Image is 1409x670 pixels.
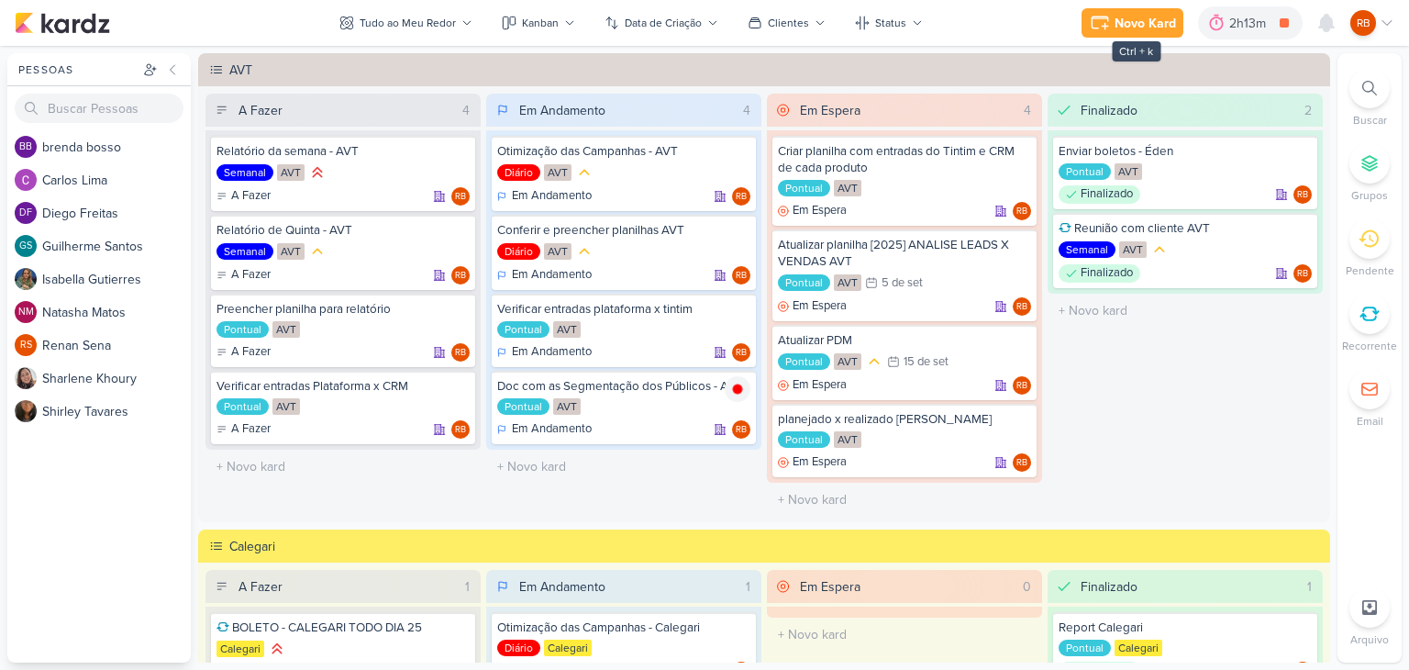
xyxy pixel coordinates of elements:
[1357,15,1370,31] p: RB
[15,367,37,389] img: Sharlene Khoury
[512,187,592,206] p: Em Andamento
[512,343,592,362] p: Em Andamento
[42,204,191,223] div: D i e g o F r e i t a s
[800,101,860,120] div: Em Espera
[1346,262,1394,279] p: Pendente
[1015,577,1038,597] div: 0
[1059,220,1312,237] div: Reunião com cliente AVT
[732,266,750,285] div: Rogerio Bispo
[732,187,750,206] div: Responsável: Rogerio Bispo
[732,187,750,206] div: Rogerio Bispo
[834,431,861,448] div: AVT
[544,243,571,260] div: AVT
[1351,187,1388,204] p: Grupos
[268,640,286,658] div: Prioridade Alta
[15,12,110,34] img: kardz.app
[15,61,139,78] div: Pessoas
[512,266,592,285] p: Em Andamento
[15,136,37,158] div: brenda bosso
[1353,112,1387,128] p: Buscar
[1081,101,1137,120] div: Finalizado
[1297,101,1319,120] div: 2
[15,334,37,356] div: Renan Sena
[216,266,271,285] div: A Fazer
[1300,577,1319,597] div: 1
[736,272,747,281] p: RB
[1150,240,1169,259] div: Prioridade Média
[272,398,300,415] div: AVT
[455,349,466,358] p: RB
[497,164,540,181] div: Diário
[553,321,581,338] div: AVT
[736,426,747,435] p: RB
[497,640,540,656] div: Diário
[553,398,581,415] div: AVT
[231,420,271,439] p: A Fazer
[1059,264,1140,283] div: Finalizado
[490,453,758,480] input: + Novo kard
[1297,270,1308,279] p: RB
[575,242,594,261] div: Prioridade Média
[308,242,327,261] div: Prioridade Média
[20,341,32,351] p: RS
[1081,577,1137,597] div: Finalizado
[732,343,750,362] div: Responsável: Rogerio Bispo
[904,356,949,368] div: 15 de set
[1293,185,1312,204] div: Responsável: Rogerio Bispo
[497,222,750,239] div: Conferir e preencher planilhas AVT
[834,180,861,196] div: AVT
[272,321,300,338] div: AVT
[1013,376,1031,395] div: Rogerio Bispo
[216,343,271,362] div: A Fazer
[1013,376,1031,395] div: Responsável: Rogerio Bispo
[732,266,750,285] div: Responsável: Rogerio Bispo
[1342,338,1397,354] p: Recorrente
[455,193,466,202] p: RB
[497,420,592,439] div: Em Andamento
[1115,163,1142,180] div: AVT
[834,353,861,370] div: AVT
[738,577,758,597] div: 1
[1059,620,1312,636] div: Report Calegari
[725,376,750,402] img: tracking
[308,163,327,182] div: Prioridade Alta
[451,343,470,362] div: Rogerio Bispo
[451,420,470,439] div: Rogerio Bispo
[497,620,750,636] div: Otimização das Campanhas - Calegari
[497,143,750,160] div: Otimização das Campanhas - AVT
[497,378,750,395] div: Doc com as Segmentação dos Públicos - AVT
[778,297,847,316] div: Em Espera
[451,266,470,285] div: Rogerio Bispo
[451,266,470,285] div: Responsável: Rogerio Bispo
[778,143,1031,176] div: Criar planilha com entradas do Tintim e CRM de cada produto
[229,537,1325,556] div: Calegari
[455,101,477,120] div: 4
[1016,207,1027,217] p: RB
[865,352,883,371] div: Prioridade Média
[42,270,191,289] div: I s a b e l l a G u t i e r r e s
[1016,101,1038,120] div: 4
[216,321,269,338] div: Pontual
[216,641,264,657] div: Calegari
[1119,241,1147,258] div: AVT
[497,343,592,362] div: Em Andamento
[18,307,34,318] p: NM
[19,142,32,152] p: bb
[793,297,847,316] p: Em Espera
[231,266,271,285] p: A Fazer
[497,321,549,338] div: Pontual
[1081,185,1133,204] p: Finalizado
[216,143,470,160] div: Relatório da semana - AVT
[736,101,758,120] div: 4
[1082,8,1183,38] button: Novo Kard
[15,235,37,257] div: Guilherme Santos
[1081,264,1133,283] p: Finalizado
[1013,297,1031,316] div: Rogerio Bispo
[497,187,592,206] div: Em Andamento
[42,336,191,355] div: R e n a n S e n a
[15,169,37,191] img: Carlos Lima
[42,237,191,256] div: G u i l h e r m e S a n t o s
[771,621,1038,648] input: + Novo kard
[239,577,283,597] div: A Fazer
[455,272,466,281] p: RB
